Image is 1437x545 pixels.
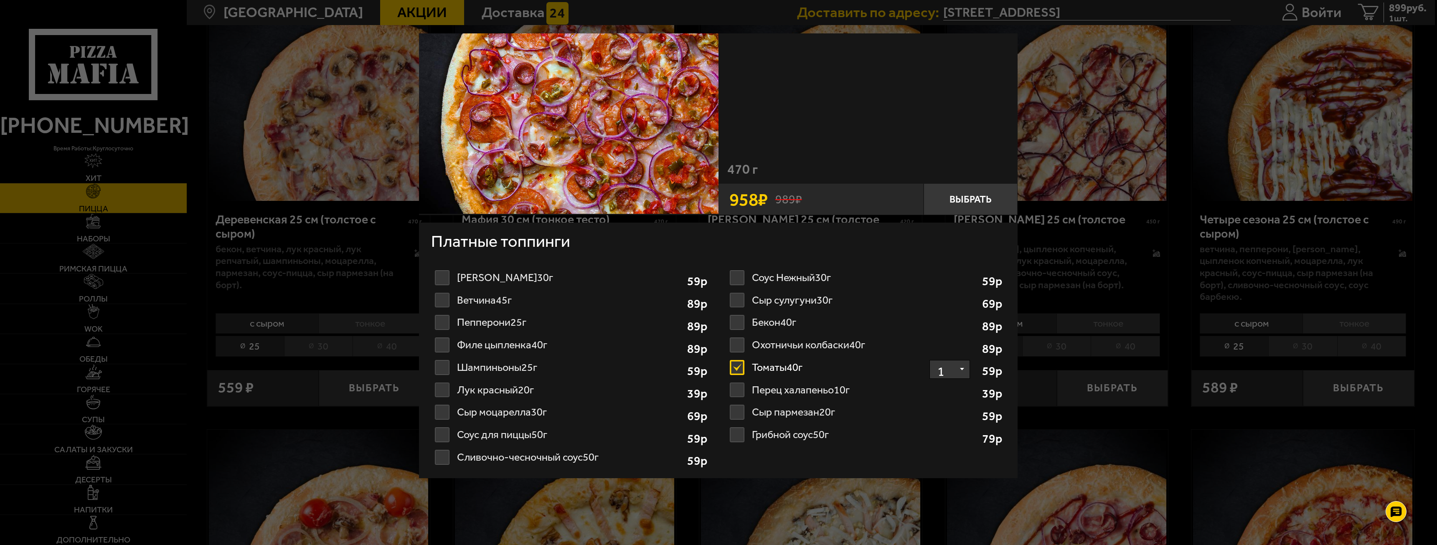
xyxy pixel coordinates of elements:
strong: 59 р [687,365,711,377]
li: Бекон [726,311,1006,334]
li: Пепперони [431,311,711,334]
li: Лук красный [431,379,711,401]
strong: 89 р [687,343,711,355]
s: 989 ₽ [775,193,802,205]
select: Томаты40г [930,360,970,379]
li: Сыр моцарелла [431,401,711,423]
li: Соус для пиццы [431,423,711,446]
strong: 89 р [982,320,1006,332]
li: Охотничьи колбаски [726,334,1006,356]
strong: 59 р [982,410,1006,422]
li: Ветчина [431,289,711,312]
strong: 39 р [982,388,1006,400]
li: Филе цыпленка [431,334,711,356]
label: [PERSON_NAME] 30г [431,266,711,289]
li: Грибной соус [726,423,1006,446]
label: Сыр пармезан 20г [726,401,1006,423]
strong: 59 р [982,275,1006,287]
label: Шампиньоны 25г [431,356,711,379]
button: Выбрать [924,183,1018,215]
div: 470 г [718,162,1018,183]
li: Соус Деликатес [431,266,711,289]
label: Сыр моцарелла 30г [431,401,711,423]
li: Перец халапеньо [726,379,1006,401]
label: Сыр сулугуни 30г [726,289,1006,312]
label: Перец халапеньо 10г [726,379,1006,401]
strong: 89 р [982,343,1006,355]
li: Сливочно-чесночный соус [431,446,711,469]
strong: 69 р [687,410,711,422]
label: Ветчина 45г [431,289,711,312]
strong: 59 р [687,455,711,467]
li: Соус Нежный [726,266,1006,289]
strong: 69 р [982,298,1006,310]
strong: 79 р [982,433,1006,445]
strong: 89 р [687,320,711,332]
li: Шампиньоны [431,356,711,379]
li: Сыр пармезан [726,401,1006,423]
span: 958 ₽ [729,190,768,208]
strong: 59 р [687,433,711,445]
h4: Платные топпинги [431,230,1006,256]
label: Грибной соус 50г [726,423,1006,446]
li: Томаты [726,356,1006,379]
label: Филе цыпленка 40г [431,334,711,356]
label: Соус для пиццы 50г [431,423,711,446]
label: Бекон 40г [726,311,1006,334]
label: Соус Нежный 30г [726,266,1006,289]
label: Лук красный 20г [431,379,711,401]
label: Охотничьи колбаски 40г [726,334,1006,356]
label: Сливочно-чесночный соус 50г [431,446,711,469]
label: Пепперони 25г [431,311,711,334]
strong: 39 р [687,388,711,400]
strong: 89 р [687,298,711,310]
strong: 59 р [687,275,711,287]
label: Томаты 40г [726,356,1006,379]
strong: 59 р [982,365,1006,377]
li: Сыр сулугуни [726,289,1006,312]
